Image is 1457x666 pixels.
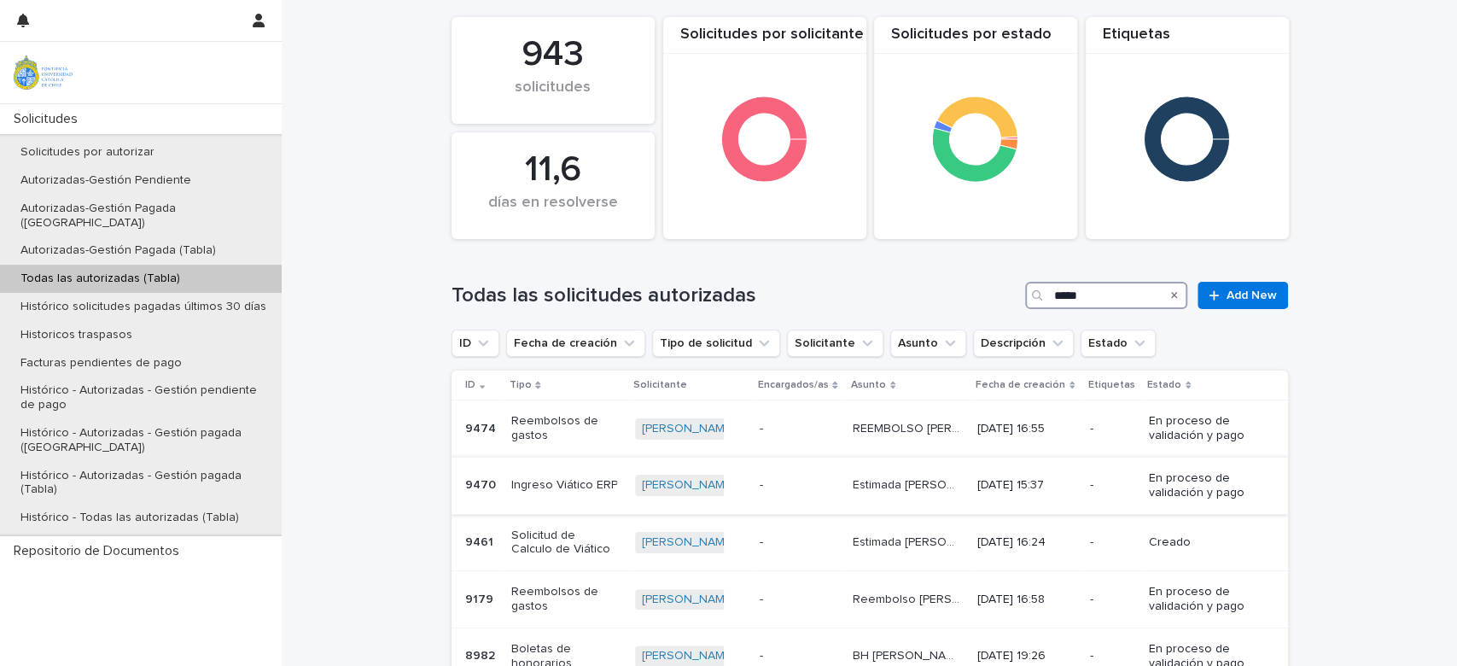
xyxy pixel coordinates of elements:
div: 943 [481,33,626,76]
p: - [759,593,839,607]
p: En proceso de validación y pago [1149,414,1256,443]
p: Solicitudes [7,111,91,127]
p: Estimada Jacqueline le pido por favor solicitar este viático a nombre de Barbara Ribbeck [853,475,963,493]
p: Estado [1147,376,1181,394]
p: [DATE] 16:55 [977,422,1076,436]
p: Ingreso Viático ERP [510,478,617,493]
p: Facturas pendientes de pago [7,356,195,371]
p: En proceso de validación y pago [1149,471,1256,500]
button: ID [452,330,499,357]
p: - [1090,649,1135,663]
p: - [759,649,839,663]
img: iqsleoUpQLaG7yz5l0jK [14,55,73,90]
div: solicitudes [481,79,626,114]
p: [DATE] 16:24 [977,535,1076,550]
p: [DATE] 16:58 [977,593,1076,607]
p: Reembolsos de gastos [510,585,617,614]
input: Search [1025,282,1187,309]
span: Add New [1227,289,1277,301]
p: - [1090,478,1135,493]
div: Solicitudes por solicitante [663,26,866,54]
div: 11,6 [481,149,626,191]
a: [PERSON_NAME] [642,593,735,607]
p: - [759,478,839,493]
p: Histórico - Todas las autorizadas (Tabla) [7,511,253,525]
p: Repositorio de Documentos [7,543,193,559]
button: Descripción [973,330,1074,357]
a: [PERSON_NAME] [642,535,735,550]
tr: 94749474 Reembolsos de gastos[PERSON_NAME] -REEMBOLSO [PERSON_NAME]REEMBOLSO [PERSON_NAME] [DATE]... [452,400,1288,458]
h1: Todas las solicitudes autorizadas [452,283,1019,308]
a: [PERSON_NAME] [642,649,735,663]
button: Tipo de solicitud [652,330,780,357]
p: Creado [1149,535,1256,550]
a: [PERSON_NAME] [642,478,735,493]
p: - [1090,535,1135,550]
p: - [1090,422,1135,436]
p: Histórico solicitudes pagadas últimos 30 días [7,300,280,314]
p: 9474 [465,418,499,436]
p: Historicos traspasos [7,328,146,342]
p: Solicitante [633,376,687,394]
p: ID [465,376,475,394]
div: días en resolverse [481,194,626,230]
p: Autorizadas-Gestión Pagada (Tabla) [7,243,230,258]
p: Reembolsos de gastos [510,414,617,443]
button: Fecha de creación [506,330,645,357]
tr: 94709470 Ingreso Viático ERP[PERSON_NAME] -Estimada [PERSON_NAME] por favor solicitar este viátic... [452,457,1288,514]
p: BH Barbara Daniela Saez n 8 [853,646,963,663]
p: Solicitudes por autorizar [7,145,168,160]
p: 9179 [465,589,497,607]
p: Histórico - Autorizadas - Gestión pagada (Tabla) [7,469,282,498]
p: Autorizadas-Gestión Pagada ([GEOGRAPHIC_DATA]) [7,202,282,231]
p: Estimada Jacqueline le pido por favor solicitar este viático a nombre de Barbara Ribbeck [853,532,963,550]
p: Autorizadas-Gestión Pendiente [7,173,205,188]
p: Reembolso Barbara gastos notariales [853,589,963,607]
p: 9470 [465,475,499,493]
button: Solicitante [787,330,883,357]
p: Solicitud de Calculo de Viático [510,529,617,558]
p: Histórico - Autorizadas - Gestión pagada ([GEOGRAPHIC_DATA]) [7,426,282,455]
p: [DATE] 19:26 [977,649,1076,663]
p: Tipo [509,376,531,394]
p: 8982 [465,646,498,663]
p: REEMBOLSO BARBARA RIBBECK [853,418,963,436]
p: - [759,422,839,436]
a: [PERSON_NAME] [642,422,735,436]
p: Encargados/as [757,376,828,394]
p: - [759,535,839,550]
button: Estado [1081,330,1156,357]
button: Asunto [890,330,966,357]
p: En proceso de validación y pago [1149,585,1256,614]
p: Asunto [851,376,886,394]
p: - [1090,593,1135,607]
p: Histórico - Autorizadas - Gestión pendiente de pago [7,383,282,412]
p: [DATE] 15:37 [977,478,1076,493]
div: Solicitudes por estado [874,26,1077,54]
p: Todas las autorizadas (Tabla) [7,272,194,286]
div: Etiquetas [1086,26,1289,54]
p: 9461 [465,532,497,550]
p: Fecha de creación [976,376,1065,394]
p: Etiquetas [1088,376,1135,394]
tr: 91799179 Reembolsos de gastos[PERSON_NAME] -Reembolso [PERSON_NAME] gastos notarialesReembolso [P... [452,571,1288,628]
tr: 94619461 Solicitud de Calculo de Viático[PERSON_NAME] -Estimada [PERSON_NAME] por favor solicitar... [452,514,1288,571]
a: Add New [1198,282,1287,309]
